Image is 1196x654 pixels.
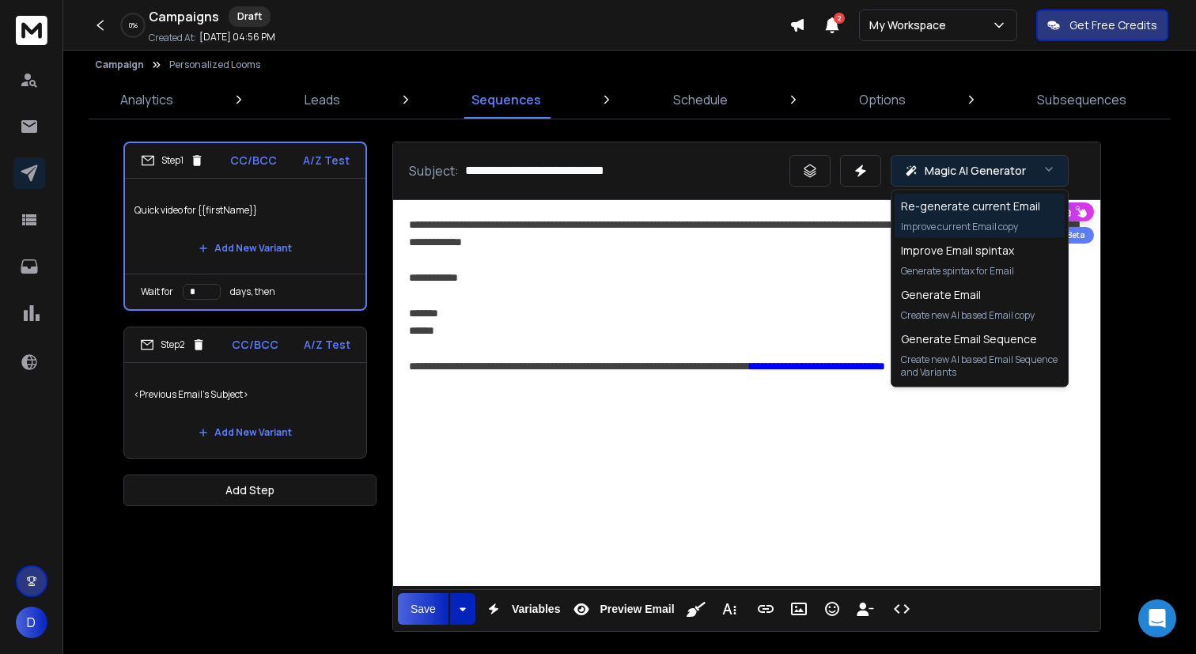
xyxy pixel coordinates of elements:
div: Step 1 [141,153,204,168]
button: Variables [479,593,564,625]
button: D [16,607,47,638]
button: More Text [714,593,744,625]
button: Add New Variant [186,232,305,264]
div: Step 2 [140,338,206,352]
h1: Campaigns [149,7,219,26]
p: Schedule [673,90,728,109]
p: CC/BCC [232,337,278,353]
div: Open Intercom Messenger [1138,599,1176,637]
a: Schedule [664,81,737,119]
p: 0 % [129,21,138,30]
p: Options [859,90,906,109]
p: Create new AI based Email Sequence and Variants [901,353,1058,379]
p: Personalized Looms [169,59,260,71]
p: Analytics [120,90,173,109]
p: Subject: [409,161,459,180]
button: Preview Email [566,593,677,625]
p: <Previous Email's Subject> [134,372,357,417]
button: Add Step [123,474,377,506]
a: Options [850,81,915,119]
a: Subsequences [1028,81,1136,119]
li: Step2CC/BCCA/Z Test<Previous Email's Subject>Add New Variant [123,327,367,459]
p: Leads [305,90,340,109]
p: A/Z Test [303,153,350,168]
span: Variables [509,603,564,616]
p: CC/BCC [230,153,277,168]
button: Campaign [95,59,144,71]
p: My Workspace [869,17,952,33]
a: Sequences [462,81,551,119]
a: Analytics [111,81,183,119]
p: Create new AI based Email copy [901,309,1035,322]
button: Add New Variant [186,417,305,448]
button: Save [398,593,448,625]
span: 2 [834,13,845,24]
p: days, then [230,285,275,298]
button: Code View [887,593,917,625]
button: Insert Image (⌘P) [784,593,814,625]
a: Leads [295,81,350,119]
li: Step1CC/BCCA/Z TestQuick video for {{firstName}}Add New VariantWait fordays, then [123,142,367,311]
div: Beta [1058,227,1094,244]
p: Wait for [141,285,173,298]
p: Improve current Email copy [901,221,1040,233]
p: Subsequences [1037,90,1126,109]
p: Quick video for {{firstName}} [134,188,356,232]
h1: Improve Email spintax [901,243,1014,259]
p: Sequences [471,90,541,109]
span: Preview Email [596,603,677,616]
button: Get Free Credits [1036,9,1168,41]
button: Emoticons [817,593,847,625]
h1: Generate Email Sequence [901,331,1058,347]
p: A/Z Test [304,337,350,353]
button: Insert Unsubscribe Link [850,593,880,625]
p: [DATE] 04:56 PM [199,31,275,43]
p: Get Free Credits [1069,17,1157,33]
p: Magic AI Generator [925,163,1026,179]
h1: Generate Email [901,287,1035,303]
h1: Re-generate current Email [901,198,1040,214]
button: Clean HTML [681,593,711,625]
button: Magic AI Generator [891,155,1069,187]
p: Generate spintax for Email [901,265,1014,278]
p: Created At: [149,32,196,44]
div: Draft [229,6,271,27]
button: Insert Link (⌘K) [751,593,781,625]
